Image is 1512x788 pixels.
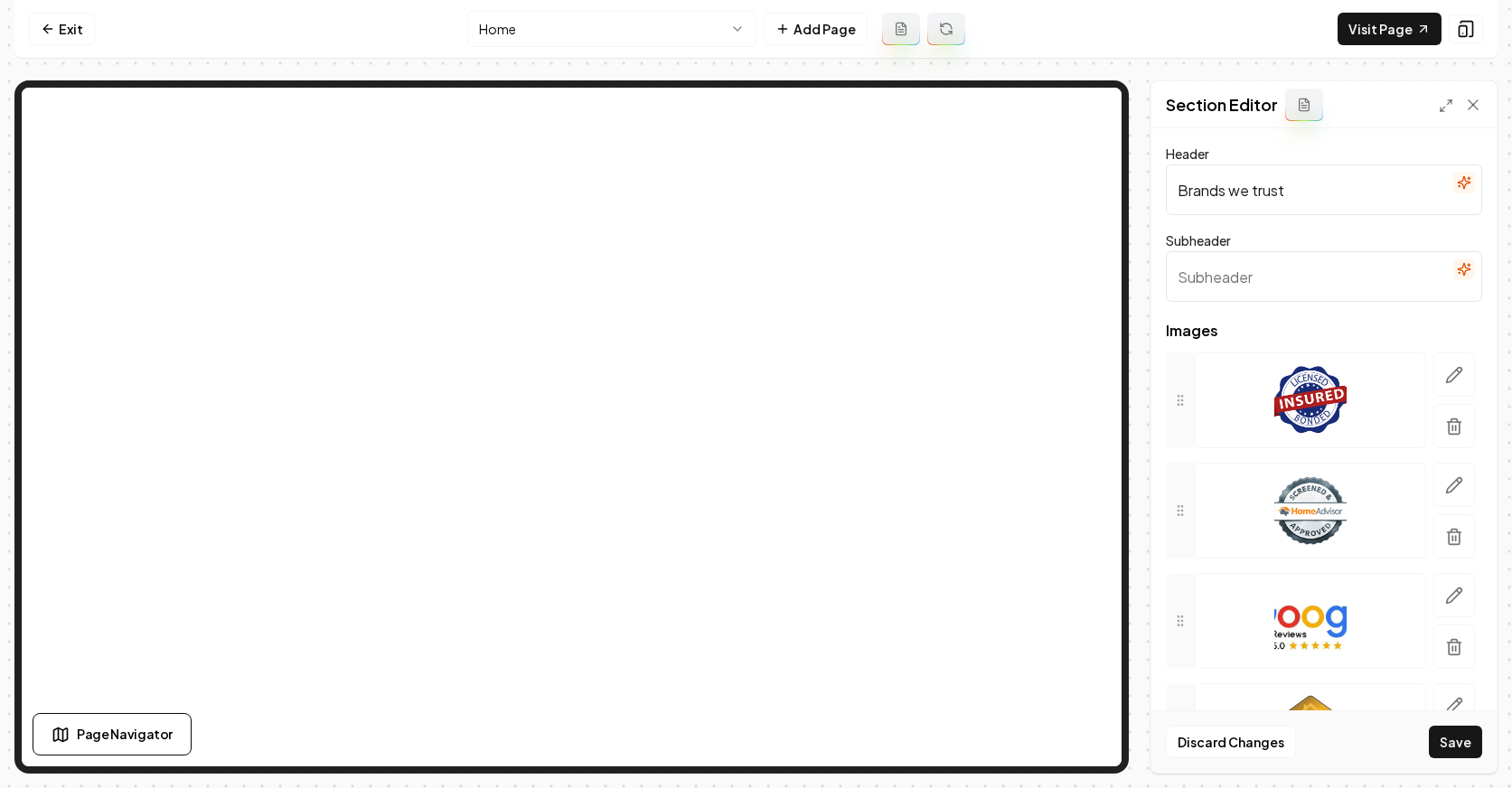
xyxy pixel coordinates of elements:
input: Subheader [1166,251,1482,302]
button: Regenerate page [927,13,965,45]
button: Page Navigator [33,713,192,755]
label: Subheader [1166,232,1231,249]
label: Header [1166,145,1209,162]
button: Add Page [764,13,868,45]
h2: Section Editor [1166,92,1278,117]
button: Save [1429,726,1482,758]
button: Add admin page prompt [882,13,920,45]
button: Discard Changes [1166,726,1296,758]
a: Exit [29,13,95,45]
span: Images [1166,324,1482,338]
input: Header [1166,164,1482,215]
a: Visit Page [1338,13,1442,45]
span: Page Navigator [77,725,173,744]
button: Add admin section prompt [1285,89,1323,121]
